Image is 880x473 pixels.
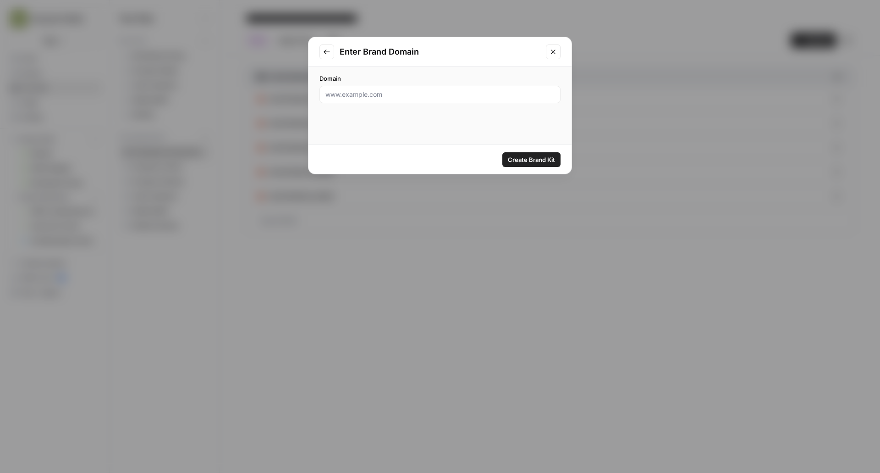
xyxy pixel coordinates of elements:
[508,155,555,164] span: Create Brand Kit
[319,74,561,83] label: Domain
[546,45,561,59] button: Close modal
[325,90,555,99] input: www.example.com
[340,45,540,58] h2: Enter Brand Domain
[319,45,334,59] button: Go to previous step
[502,152,561,167] button: Create Brand Kit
